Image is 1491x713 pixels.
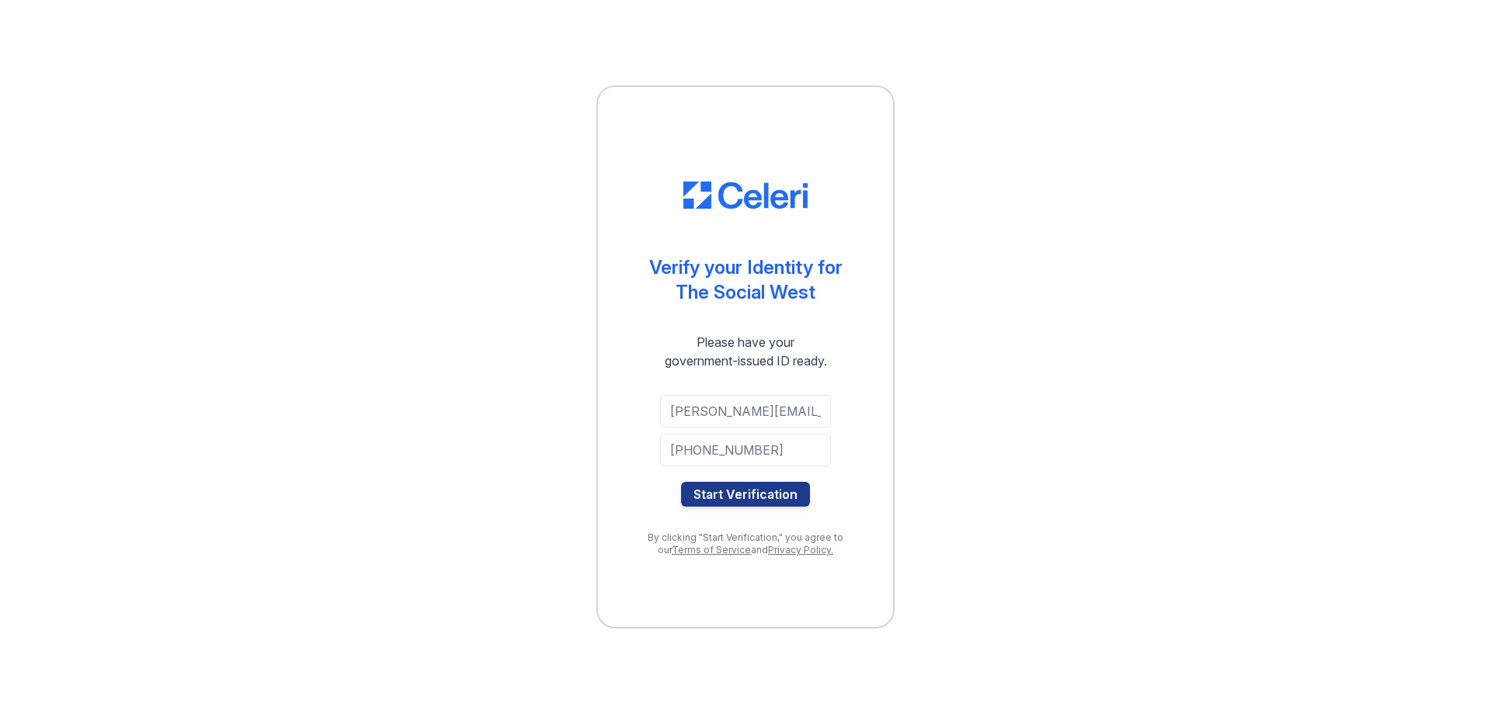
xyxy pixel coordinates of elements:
input: Phone [660,434,831,466]
div: Please have your government-issued ID ready. [637,333,855,370]
button: Start Verification [681,482,810,507]
img: CE_Logo_Blue-a8612792a0a2168367f1c8372b55b34899dd931a85d93a1a3d3e32e68fde9ad4.png [683,182,808,209]
a: Privacy Policy. [768,544,833,556]
a: Terms of Service [672,544,751,556]
div: By clicking "Start Verification," you agree to our and [629,531,862,556]
div: Verify your Identity for The Social West [649,255,843,305]
input: Email [660,395,831,427]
